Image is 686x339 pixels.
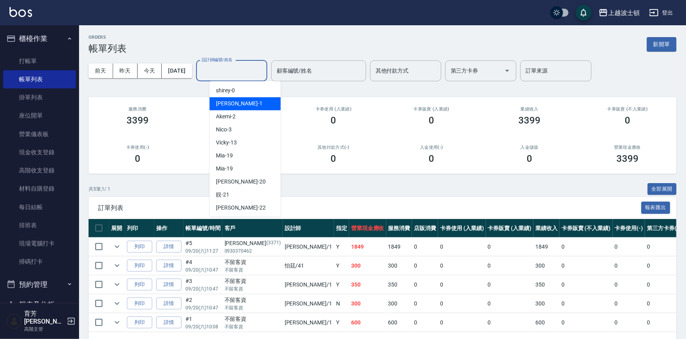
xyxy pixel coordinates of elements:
th: 卡券使用 (入業績) [438,219,486,238]
h2: 業績收入 [490,107,569,112]
h2: 營業現金應收 [588,145,667,150]
p: 09/20 (六) 10:47 [185,304,221,311]
td: 0 [645,275,683,294]
a: 打帳單 [3,52,76,70]
button: 登出 [646,6,677,20]
h3: 3399 [616,153,639,164]
td: 怡廷 /41 [283,257,334,275]
td: Y [334,238,349,256]
div: 不留客資 [225,315,281,323]
td: 0 [645,313,683,332]
td: 0 [486,257,534,275]
span: Akemi -2 [216,112,236,121]
h3: 0 [429,115,434,126]
td: #5 [183,238,223,256]
a: 報表匯出 [641,204,671,211]
th: 卡券販賣 (不入業績) [559,219,612,238]
p: 09/20 (六) 10:47 [185,285,221,292]
h3: 0 [527,153,532,164]
p: 不留客資 [225,285,281,292]
td: N [334,294,349,313]
a: 營業儀表板 [3,125,76,143]
td: 300 [386,294,412,313]
h2: 店販消費 [196,107,275,112]
td: 300 [349,294,386,313]
th: 設計師 [283,219,334,238]
p: 共 5 筆, 1 / 1 [89,185,110,193]
a: 詳情 [156,241,181,253]
th: 業績收入 [533,219,559,238]
div: [PERSON_NAME] [225,239,281,247]
td: 0 [559,313,612,332]
button: expand row [111,279,123,290]
td: 0 [486,275,534,294]
button: 列印 [127,260,152,272]
span: 靚 -21 [216,191,229,199]
td: 0 [438,238,486,256]
td: 0 [412,294,438,313]
button: save [576,5,592,21]
h3: 0 [135,153,140,164]
td: 0 [559,238,612,256]
button: 櫃檯作業 [3,28,76,49]
h3: 0 [429,153,434,164]
td: 0 [613,313,645,332]
button: expand row [111,241,123,253]
button: 報表及分析 [3,294,76,315]
td: 350 [533,275,559,294]
h3: 帳單列表 [89,43,127,54]
button: [DATE] [162,64,192,78]
td: [PERSON_NAME] /1 [283,275,334,294]
td: 0 [645,238,683,256]
td: [PERSON_NAME] /1 [283,313,334,332]
th: 第三方卡券(-) [645,219,683,238]
button: Open [501,64,514,77]
button: 昨天 [113,64,138,78]
td: [PERSON_NAME] /1 [283,294,334,313]
img: Logo [9,7,32,17]
button: expand row [111,317,123,328]
td: 0 [486,294,534,313]
td: 1849 [386,238,412,256]
div: 不留客資 [225,296,281,304]
span: shirey -0 [216,86,235,95]
td: [PERSON_NAME] /1 [283,238,334,256]
p: 不留客資 [225,304,281,311]
td: 0 [559,257,612,275]
a: 現金收支登錄 [3,143,76,161]
td: 0 [412,275,438,294]
p: 不留客資 [225,266,281,273]
a: 高階收支登錄 [3,161,76,180]
td: 0 [412,257,438,275]
button: 報表匯出 [641,202,671,214]
a: 每日結帳 [3,198,76,216]
td: 0 [559,275,612,294]
div: 不留客資 [225,277,281,285]
button: 今天 [138,64,162,78]
button: 前天 [89,64,113,78]
a: 詳情 [156,317,181,329]
div: 不留客資 [225,258,281,266]
button: 上越波士頓 [595,5,643,21]
td: 0 [486,313,534,332]
h2: 入金儲值 [490,145,569,150]
h3: 0 [625,115,630,126]
td: 300 [533,257,559,275]
th: 展開 [109,219,125,238]
p: 09/20 (六) 10:47 [185,266,221,273]
td: 300 [349,257,386,275]
button: 列印 [127,279,152,291]
td: 0 [412,313,438,332]
td: 600 [349,313,386,332]
th: 操作 [154,219,183,238]
button: 列印 [127,241,152,253]
span: [PERSON_NAME] -1 [216,99,263,108]
span: [PERSON_NAME] -20 [216,178,266,186]
div: 上越波士頓 [608,8,640,18]
td: 0 [645,257,683,275]
h2: 卡券使用(-) [98,145,177,150]
td: Y [334,275,349,294]
td: #3 [183,275,223,294]
th: 帳單編號/時間 [183,219,223,238]
a: 新開單 [647,40,677,48]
